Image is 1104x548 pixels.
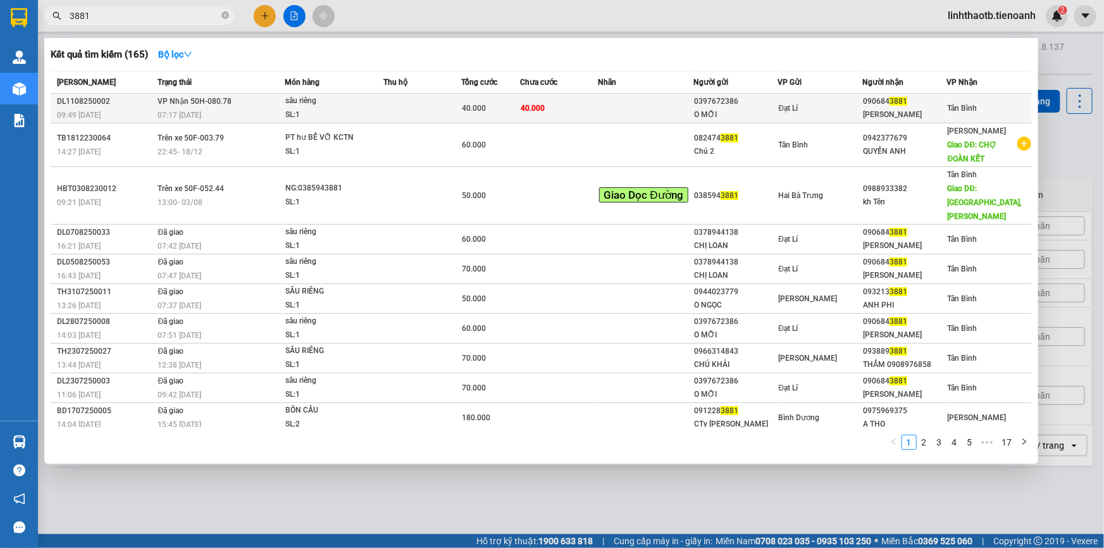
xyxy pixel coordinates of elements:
span: 13:44 [DATE] [57,361,101,370]
span: close-circle [221,10,229,22]
div: DL2807250008 [57,315,154,328]
span: 14:04 [DATE] [57,420,101,429]
span: [PERSON_NAME] [57,78,116,87]
div: O NGỌC [694,299,778,312]
div: 0975969375 [863,404,946,418]
span: ••• [977,435,998,450]
span: 3881 [890,287,907,296]
span: 180.000 [462,413,491,422]
div: sâu riêng [285,314,380,328]
span: 70.000 [462,354,487,363]
span: question-circle [13,464,25,476]
span: 60.000 [462,235,487,244]
span: 13:26 [DATE] [57,301,101,310]
img: solution-icon [13,114,26,127]
span: Giao DĐ: CHỢ ĐOÀN KẾT [948,140,997,163]
div: DL2307250003 [57,375,154,388]
div: SL: 1 [285,108,380,122]
span: Đã giao [158,347,183,356]
img: warehouse-icon [13,51,26,64]
li: 5 [962,435,977,450]
span: 3881 [890,258,907,266]
div: DL0508250053 [57,256,154,269]
span: Trạng thái [158,78,192,87]
div: [PERSON_NAME] [863,239,946,252]
span: Người nhận [862,78,903,87]
div: 082474 [694,132,778,145]
span: 60.000 [462,140,487,149]
div: 0378944138 [694,256,778,269]
span: Hai Bà Trưng [779,191,824,200]
input: Tìm tên, số ĐT hoặc mã đơn [70,9,219,23]
span: 40.000 [521,104,545,113]
span: Người gửi [693,78,728,87]
span: 50.000 [462,191,487,200]
a: 1 [902,435,916,449]
span: Món hàng [285,78,319,87]
span: Nhãn [599,78,617,87]
div: 0988933382 [863,182,946,196]
span: 15:45 [DATE] [158,420,201,429]
a: 5 [963,435,977,449]
div: O MỠI [694,388,778,401]
div: 090684 [863,256,946,269]
span: 70.000 [462,265,487,273]
span: [PERSON_NAME] [948,413,1007,422]
span: close-circle [221,11,229,19]
div: sâu riêng [285,374,380,388]
button: Bộ lọcdown [148,44,202,65]
div: HBT0308230012 [57,182,154,196]
div: BD1707250005 [57,404,154,418]
span: Giao Dọc Đường [599,187,688,202]
div: O MỠI [694,108,778,121]
div: 0397672386 [694,95,778,108]
span: 14:27 [DATE] [57,147,101,156]
div: 0397672386 [694,315,778,328]
span: Tân Bình [948,294,977,303]
div: 090684 [863,95,946,108]
div: 0378944138 [694,226,778,239]
span: 09:42 [DATE] [158,390,201,399]
div: O MỠI [694,328,778,342]
div: SẦU RIÊNG [285,344,380,358]
span: Đã giao [158,258,183,266]
div: SL: 1 [285,388,380,402]
span: 13:00 - 03/08 [158,198,202,207]
li: 17 [998,435,1017,450]
img: warehouse-icon [13,82,26,96]
span: 07:17 [DATE] [158,111,201,120]
li: Next Page [1017,435,1032,450]
div: CHÚ KHẢI [694,358,778,371]
span: 70.000 [462,383,487,392]
span: [PERSON_NAME] [779,354,838,363]
div: Chú 2 [694,145,778,158]
div: SL: 1 [285,299,380,313]
li: Next 5 Pages [977,435,998,450]
span: 3881 [890,377,907,385]
div: BỒN CẦU [285,404,380,418]
span: 22:45 - 18/12 [158,147,202,156]
span: Thu hộ [383,78,407,87]
span: 07:42 [DATE] [158,242,201,251]
span: 07:37 [DATE] [158,301,201,310]
span: Đạt Lí [779,324,798,333]
a: 3 [933,435,946,449]
span: Giao DĐ: [GEOGRAPHIC_DATA],[PERSON_NAME] [948,184,1022,221]
span: left [890,438,898,445]
span: plus-circle [1017,137,1031,151]
span: Đạt Lí [779,383,798,392]
span: Bình Dương [779,413,820,422]
a: 4 [948,435,962,449]
div: 090684 [863,375,946,388]
span: down [183,50,192,59]
li: 2 [917,435,932,450]
span: VP Nhận 50H-080.78 [158,97,232,106]
span: [PERSON_NAME] [948,127,1007,135]
div: 0397672386 [694,375,778,388]
span: Tân Bình [948,324,977,333]
span: Đã giao [158,228,183,237]
div: SL: 1 [285,358,380,372]
div: QUYỀN ANH [863,145,946,158]
span: Tân Bình [948,383,977,392]
span: 60.000 [462,324,487,333]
